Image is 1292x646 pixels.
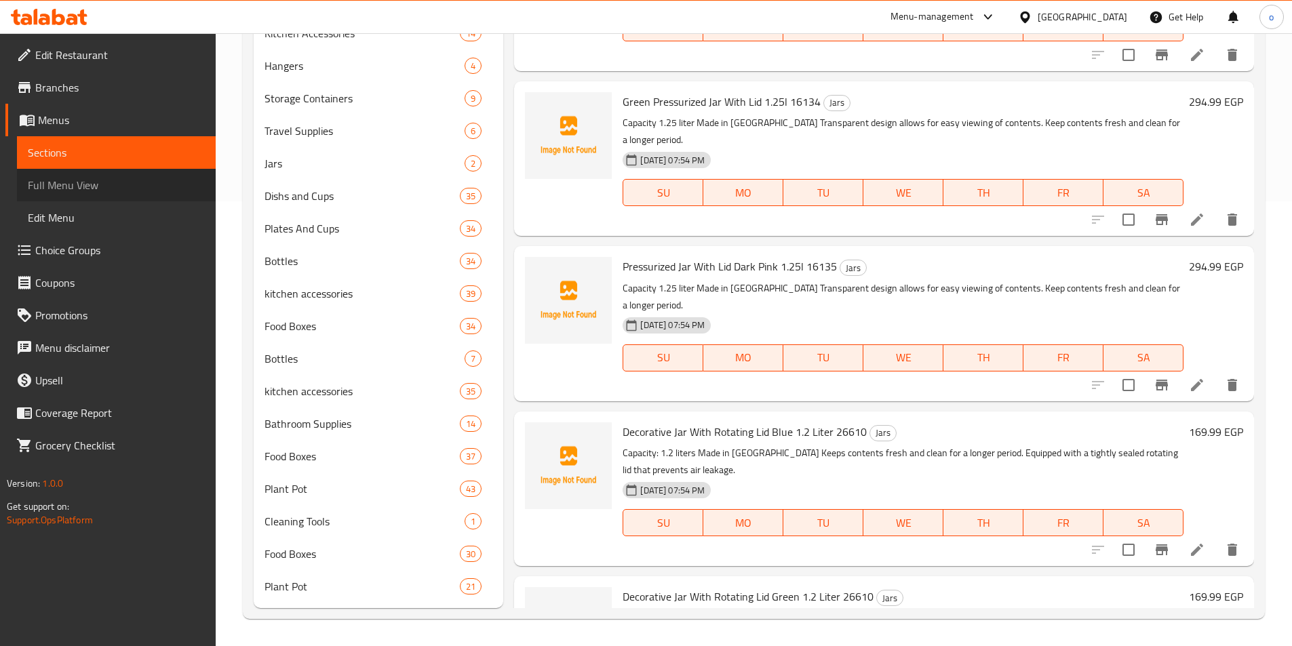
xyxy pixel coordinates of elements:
div: items [460,448,482,464]
a: Menu disclaimer [5,331,216,364]
span: TH [949,183,1018,203]
span: 43 [461,483,481,496]
div: items [465,123,482,139]
span: 7 [465,352,481,365]
div: kitchen accessories39 [254,277,504,310]
span: 2 [465,157,481,170]
span: Pressurized Jar With Lid Dark Pink 1.25l 16135 [623,256,837,277]
a: Coupons [5,266,216,299]
button: delete [1216,39,1249,71]
a: Support.OpsPlatform [7,511,93,529]
a: Full Menu View [17,169,216,201]
a: Edit menu item [1189,377,1205,393]
span: Bathroom Supplies [265,416,461,432]
span: Coupons [35,275,205,291]
span: Plates And Cups [265,220,461,237]
div: items [460,383,482,399]
span: MO [709,183,778,203]
span: Select to update [1114,205,1143,234]
p: Capacity 1.25 liter Made in [GEOGRAPHIC_DATA] Transparent design allows for easy viewing of conte... [623,115,1183,148]
a: Sections [17,136,216,169]
span: Storage Containers [265,90,465,106]
button: TU [783,509,863,536]
span: Select to update [1114,536,1143,564]
div: Bottles7 [254,342,504,375]
span: TH [949,348,1018,367]
span: Sections [28,144,205,161]
span: Branches [35,79,205,96]
a: Edit menu item [1189,211,1205,228]
span: [DATE] 07:54 PM [635,319,710,331]
button: FR [1023,509,1103,536]
span: Bottles [265,350,465,367]
span: Coverage Report [35,405,205,421]
div: kitchen accessories [265,383,461,399]
span: kitchen accessories [265,285,461,302]
button: Branch-specific-item [1146,369,1178,401]
button: WE [863,344,943,371]
button: SA [1103,509,1183,536]
a: Branches [5,71,216,104]
span: SA [1109,183,1178,203]
div: Plant Pot43 [254,472,504,505]
span: 34 [461,320,481,333]
span: Plant Pot [265,481,461,497]
span: SU [629,183,698,203]
button: TH [943,344,1023,371]
span: [DATE] 07:54 PM [635,484,710,497]
span: o [1269,9,1274,24]
span: SA [1109,348,1178,367]
div: Food Boxes30 [254,538,504,570]
div: items [460,220,482,237]
span: 35 [461,190,481,203]
div: Plant Pot21 [254,570,504,603]
span: Jars [870,425,896,441]
span: Dishs and Cups [265,188,461,204]
span: WE [869,348,938,367]
div: Jars [823,95,850,111]
span: SU [629,348,698,367]
span: 35 [461,385,481,398]
button: WE [863,509,943,536]
span: Food Boxes [265,546,461,562]
button: delete [1216,533,1249,566]
span: FR [1029,348,1098,367]
span: TU [789,513,858,533]
span: Cleaning Tools [265,513,465,529]
span: FR [1029,183,1098,203]
div: Dishs and Cups35 [254,180,504,212]
span: WE [869,183,938,203]
span: 37 [461,450,481,463]
div: Travel Supplies6 [254,115,504,147]
div: items [465,513,482,529]
div: Food Boxes [265,448,461,464]
span: SU [629,513,698,533]
div: items [460,318,482,334]
div: items [460,546,482,562]
span: Upsell [35,372,205,388]
div: items [460,578,482,594]
span: 6 [465,125,481,138]
span: Decorative Jar With Rotating Lid Blue 1.2 Liter 26610 [623,422,867,442]
button: Branch-specific-item [1146,39,1178,71]
span: 34 [461,222,481,235]
span: Edit Restaurant [35,47,205,63]
span: Jars [265,155,465,171]
span: WE [869,513,938,533]
button: SU [623,179,703,206]
button: TH [943,509,1023,536]
div: Plant Pot [265,578,461,594]
span: MO [709,513,778,533]
button: SU [623,509,703,536]
span: Jars [824,95,850,110]
a: Choice Groups [5,234,216,266]
span: Get support on: [7,498,69,515]
div: Food Boxes34 [254,310,504,342]
p: Capacity 1.25 liter Made in [GEOGRAPHIC_DATA] Transparent design allows for easy viewing of conte... [623,280,1183,314]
